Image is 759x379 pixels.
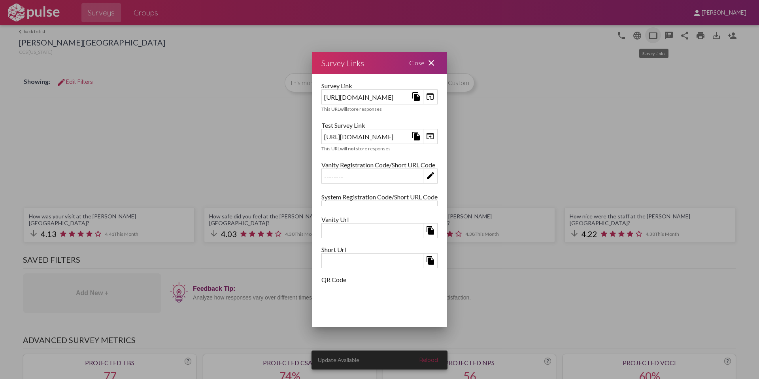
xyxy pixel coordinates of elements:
mat-icon: file_copy [426,256,435,265]
mat-icon: file_copy [426,226,435,235]
div: Close [400,52,447,74]
b: will not [340,146,356,152]
div: QR Code [321,276,438,283]
div: -------- [322,170,423,182]
mat-icon: file_copy [412,92,421,101]
div: This URL store responses [321,106,438,112]
div: Vanity Url [321,216,438,223]
mat-icon: open_in_browser [425,92,435,101]
mat-icon: open_in_browser [425,131,435,141]
mat-icon: file_copy [412,131,421,141]
div: Test Survey Link [321,121,438,129]
b: will [340,106,347,112]
div: This URL store responses [321,146,438,152]
div: Survey Links [321,57,364,69]
div: Vanity Registration Code/Short URL Code [321,161,438,169]
div: Short Url [321,246,438,253]
div: Survey Link [321,82,438,89]
mat-icon: close [427,58,436,68]
div: [URL][DOMAIN_NAME] [322,91,409,103]
div: [URL][DOMAIN_NAME] [322,131,409,143]
div: System Registration Code/Short URL Code [321,193,438,201]
mat-icon: edit [426,171,435,180]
